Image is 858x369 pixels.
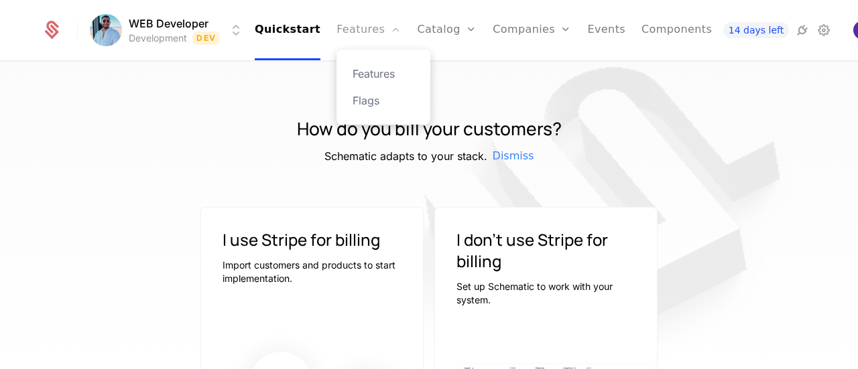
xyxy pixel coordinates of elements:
span: Dev [192,31,220,45]
span: WEB Developer [129,15,208,31]
a: Flags [353,92,414,108]
a: 14 days left [723,22,789,38]
h3: I use Stripe for billing [223,229,402,250]
a: Settings [816,22,832,38]
p: Set up Schematic to work with your system. [456,280,635,307]
h1: How do you bill your customers? [297,116,562,143]
p: Import customers and products to start implementation. [223,259,402,285]
span: Dismiss [493,148,534,164]
div: Development [129,31,187,45]
img: WEB Developer [90,14,122,46]
h3: I don't use Stripe for billing [456,229,635,272]
h5: Schematic adapts to your stack. [324,148,487,164]
button: Select environment [94,15,244,45]
a: Features [353,66,414,82]
a: Integrations [794,22,810,38]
